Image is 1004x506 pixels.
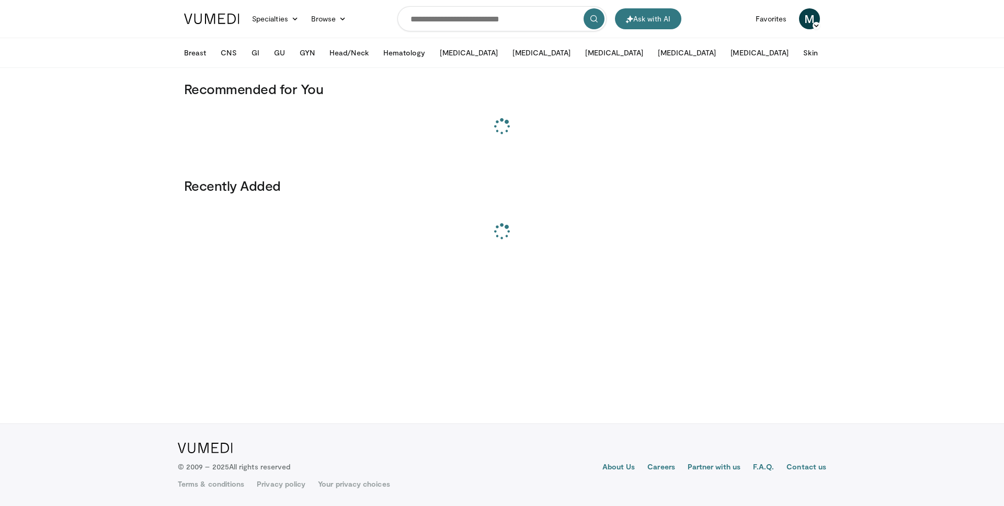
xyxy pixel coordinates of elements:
a: Careers [647,462,675,474]
a: Favorites [749,8,793,29]
button: CNS [214,42,243,63]
button: Ask with AI [615,8,681,29]
button: GYN [293,42,321,63]
button: Hematology [377,42,432,63]
h3: Recommended for You [184,80,820,97]
span: All rights reserved [229,462,290,471]
button: GU [268,42,291,63]
a: Your privacy choices [318,479,390,489]
button: [MEDICAL_DATA] [579,42,649,63]
a: Terms & conditions [178,479,244,489]
a: Privacy policy [257,479,305,489]
a: Partner with us [688,462,740,474]
button: Breast [178,42,212,63]
button: [MEDICAL_DATA] [724,42,795,63]
img: VuMedi Logo [178,443,233,453]
a: Browse [305,8,353,29]
a: M [799,8,820,29]
a: About Us [602,462,635,474]
a: Specialties [246,8,305,29]
img: VuMedi Logo [184,14,239,24]
h3: Recently Added [184,177,820,194]
button: GI [245,42,266,63]
a: F.A.Q. [753,462,774,474]
button: [MEDICAL_DATA] [506,42,577,63]
p: © 2009 – 2025 [178,462,290,472]
a: Contact us [786,462,826,474]
button: Head/Neck [323,42,375,63]
button: [MEDICAL_DATA] [433,42,504,63]
button: [MEDICAL_DATA] [652,42,722,63]
button: Skin [797,42,824,63]
input: Search topics, interventions [397,6,607,31]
